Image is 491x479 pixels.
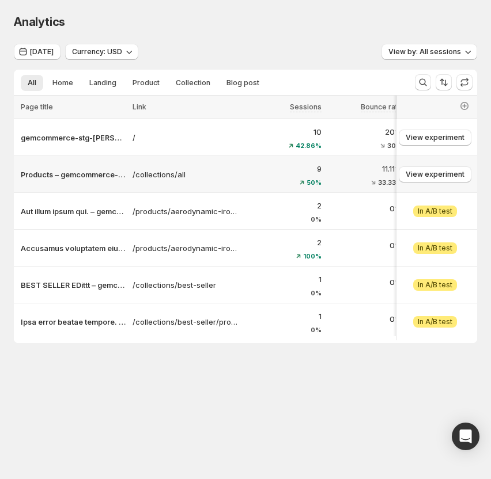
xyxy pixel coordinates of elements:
[311,326,322,333] span: 0%
[176,78,210,88] span: Collection
[328,313,402,325] p: 0%
[452,423,479,450] div: Open Intercom Messenger
[399,166,471,183] button: View experiment
[388,47,461,56] span: View by: All sessions
[21,132,126,143] button: gemcommerce-stg-[PERSON_NAME]
[415,74,431,90] button: Search and filter results
[89,78,116,88] span: Landing
[248,310,322,322] p: 1
[406,170,464,179] span: View experiment
[133,279,241,291] a: /collections/best-seller
[28,78,36,88] span: All
[418,317,452,326] span: In A/B test
[248,163,322,174] p: 9
[133,169,241,180] a: /collections/all
[21,206,126,217] button: Aut illum ipsum qui. – gemcommerce-stg-[PERSON_NAME]
[296,142,322,149] span: 42.86%
[311,290,322,296] span: 0%
[21,169,126,180] button: Products – gemcommerce-stg-[PERSON_NAME]
[328,126,402,138] p: 20%
[328,203,402,214] p: 0%
[399,130,471,146] button: View experiment
[226,78,259,88] span: Blog post
[21,279,126,291] button: BEST SELLER EDittt – gemcommerce-stg-[PERSON_NAME]
[248,237,322,248] p: 2
[328,163,402,174] p: 11.11%
[418,207,452,216] span: In A/B test
[303,253,322,260] span: 100%
[378,179,402,186] span: 33.33%
[30,47,54,56] span: [DATE]
[361,102,402,112] span: Bounce rate
[290,102,322,112] span: Sessions
[248,200,322,211] p: 2
[14,15,65,29] span: Analytics
[248,126,322,138] p: 10
[133,78,160,88] span: Product
[418,280,452,290] span: In A/B test
[133,132,241,143] a: /
[382,44,477,60] button: View by: All sessions
[52,78,73,88] span: Home
[133,206,241,217] a: /products/aerodynamic-iron-chair
[436,74,452,90] button: Sort the results
[307,179,322,186] span: 50%
[14,44,61,60] button: [DATE]
[21,102,53,111] span: Page title
[328,239,402,251] p: 0%
[406,133,464,142] span: View experiment
[133,242,241,254] a: /products/aerodynamic-iron-bottle
[65,44,138,60] button: Currency: USD
[133,102,146,111] span: Link
[133,316,241,328] a: /collections/best-seller/products/aerodynamic-iron-computer
[328,276,402,288] p: 0%
[248,273,322,285] p: 1
[21,316,126,328] button: Ipsa error beatae tempore. – gemcommerce-stg-[PERSON_NAME]
[311,216,322,223] span: 0%
[418,244,452,253] span: In A/B test
[72,47,122,56] span: Currency: USD
[21,242,126,254] button: Accusamus voluptatem eius aut. – gemcommerce-stg-[PERSON_NAME]
[387,142,402,149] span: 30%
